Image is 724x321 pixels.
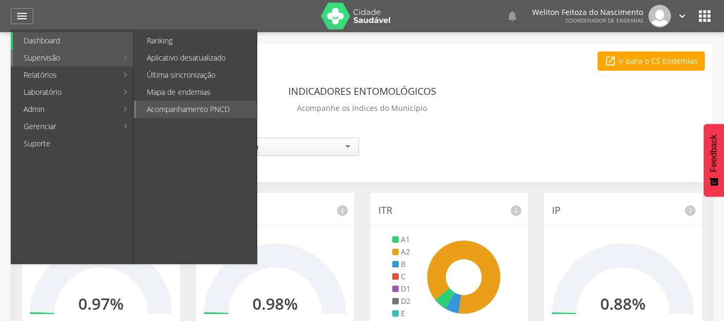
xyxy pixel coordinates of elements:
li: A1 [392,234,410,245]
p: ITR [378,204,520,218]
li: D2 [392,296,410,307]
header: Indicadores Entomológicos [288,81,436,101]
a: Última sincronização [136,66,257,84]
li: E [392,308,410,319]
a: Suporte [13,135,133,152]
a: Dashboard [13,32,133,49]
i:  [506,10,519,23]
a: Relatórios [13,66,117,84]
i:  [604,55,616,67]
a: Ranking [136,32,257,49]
a: Laboratório [13,84,117,101]
i: info [684,204,697,217]
li: B [392,259,410,270]
a:  [506,5,519,27]
i: info [336,204,349,217]
a: Supervisão [13,49,117,66]
button: Feedback - Mostrar pesquisa [704,124,724,197]
a:  [676,5,688,27]
i: info [510,204,523,217]
h2: 0.97% [78,295,124,312]
i:  [16,10,28,23]
p: IP [552,204,694,218]
i:  [676,10,688,22]
span: Coordenador de Endemias [565,17,643,24]
a: Aplicativo desatualizado [136,49,257,66]
a: Admin [13,101,117,118]
a: Gerenciar [13,118,117,135]
p: Acompanhe os índices do Município [297,101,427,116]
a: Mapa de endemias [136,84,257,101]
li: D1 [392,283,410,294]
i:  [696,8,713,25]
li: C [392,271,410,282]
a:  [11,8,33,24]
a: Acompanhamento PNCD [136,101,257,118]
h2: 0.88% [600,295,646,312]
a: Ir para o CS Endemias [598,51,705,71]
span: Feedback [709,135,719,172]
h2: 0.98% [252,295,298,312]
p: IRP [204,204,346,218]
li: A2 [392,247,410,257]
p: Weliton Feitoza do Nascimento [532,9,643,16]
